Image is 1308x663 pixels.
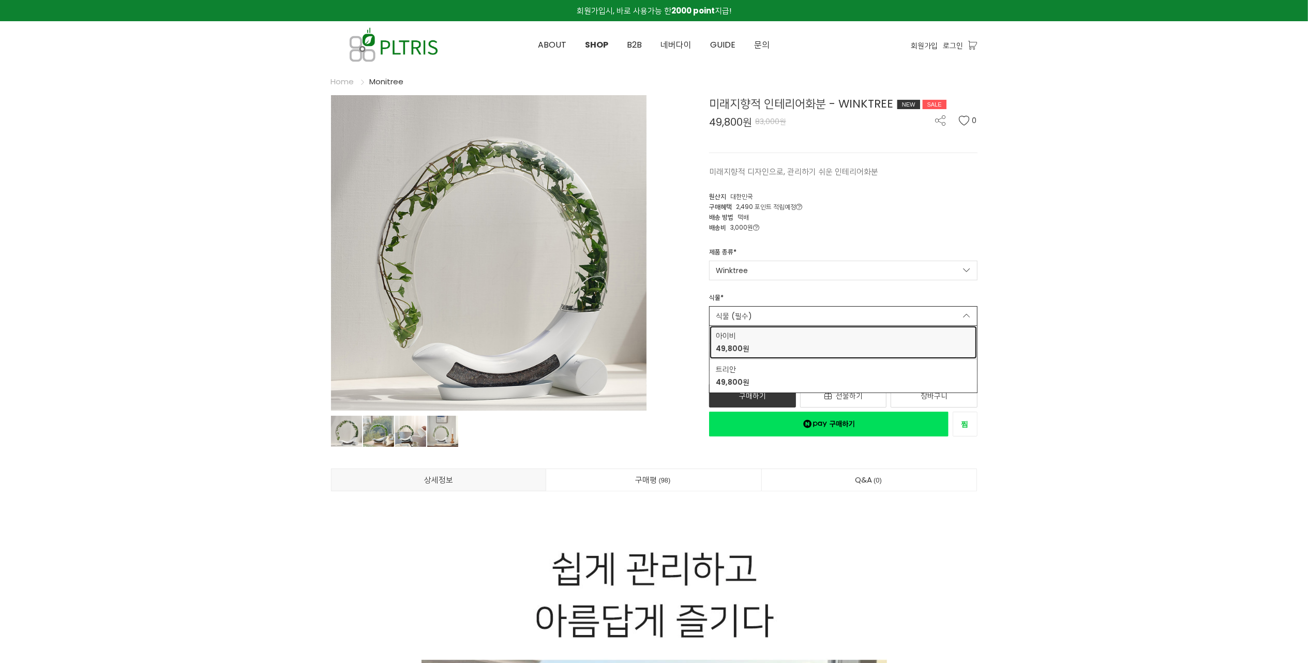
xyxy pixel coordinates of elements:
[911,40,938,51] a: 회원가입
[923,100,946,109] div: SALE
[872,475,883,486] span: 0
[671,5,715,16] strong: 2000 point
[738,213,749,221] span: 택배
[652,22,701,68] a: 네버다이
[762,469,977,491] a: Q&A0
[709,117,752,127] span: 49,800원
[709,412,949,436] a: 새창
[716,377,749,387] strong: 49,800원
[529,22,576,68] a: ABOUT
[710,359,977,393] a: 트리안49,800원
[755,39,770,51] span: 문의
[709,247,736,261] div: 제품 종류
[716,343,749,354] strong: 49,800원
[576,22,618,68] a: SHOP
[709,293,724,306] div: 식물
[716,364,749,375] span: 트리안
[133,328,199,354] a: 설정
[661,39,692,51] span: 네버다이
[897,100,920,109] div: NEW
[709,202,732,211] span: 구매혜택
[755,116,786,127] span: 83,000원
[800,384,887,408] a: 선물하기
[3,328,68,354] a: 홈
[577,5,731,16] span: 회원가입시, 바로 사용가능 한 지급!
[709,306,978,326] a: 식물 (필수)
[657,475,672,486] span: 98
[332,469,546,491] a: 상세정보
[943,40,964,51] a: 로그인
[709,261,978,280] a: Winktree
[331,76,354,87] a: Home
[709,95,978,112] div: 미래지향적 인테리어화분 - WINKTREE
[730,192,753,201] span: 대한민국
[709,384,796,408] a: 구매하기
[709,165,978,178] p: 미래지향적 디자인으로, 관리하기 쉬운 인테리어화분
[546,469,761,491] a: 구매평98
[538,39,567,51] span: ABOUT
[585,39,609,51] span: SHOP
[95,344,107,352] span: 대화
[745,22,779,68] a: 문의
[701,22,745,68] a: GUIDE
[709,192,726,201] span: 원산지
[972,116,978,126] span: 0
[736,202,802,211] span: 2,490 포인트 적립예정
[618,22,652,68] a: B2B
[716,330,749,341] span: 아이비
[709,213,733,221] span: 배송 방법
[709,223,726,232] span: 배송비
[160,343,172,352] span: 설정
[711,39,736,51] span: GUIDE
[891,384,978,408] a: 장바구니
[730,223,759,232] span: 3,000원
[959,116,978,126] button: 0
[33,343,39,352] span: 홈
[953,412,978,436] a: 새창
[836,390,863,401] span: 선물하기
[68,328,133,354] a: 대화
[370,76,404,87] a: Monitree
[710,326,977,359] a: 아이비49,800원
[627,39,642,51] span: B2B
